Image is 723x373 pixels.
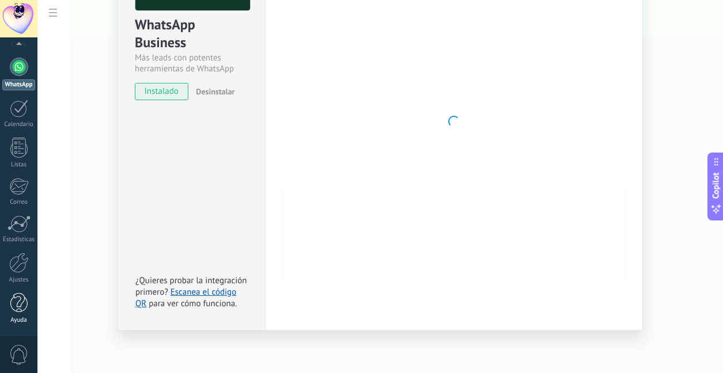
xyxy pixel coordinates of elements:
span: instalado [135,83,188,100]
span: ¿Quieres probar la integración primero? [135,275,247,298]
div: Calendario [2,121,36,128]
span: Copilot [710,173,722,199]
button: Desinstalar [191,83,234,100]
div: WhatsApp [2,79,35,90]
div: Listas [2,161,36,169]
a: Escanea el código QR [135,287,236,309]
span: Desinstalar [196,86,234,97]
div: Más leads con potentes herramientas de WhatsApp [135,52,248,74]
div: Correo [2,199,36,206]
div: WhatsApp Business [135,16,248,52]
div: Ajustes [2,276,36,284]
div: Ayuda [2,317,36,324]
div: Estadísticas [2,236,36,243]
span: para ver cómo funciona. [149,298,237,309]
